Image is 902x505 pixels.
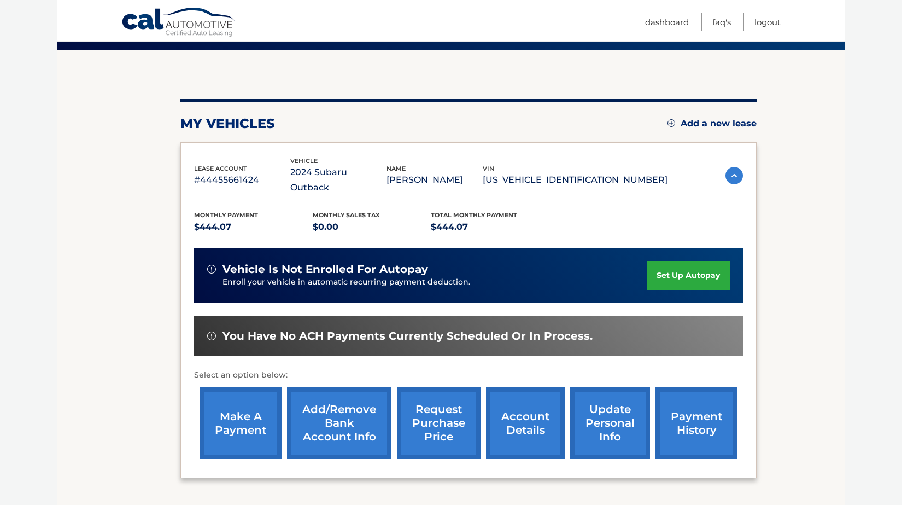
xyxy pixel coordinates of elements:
a: update personal info [570,387,650,459]
span: name [386,165,406,172]
a: set up autopay [647,261,730,290]
p: [US_VEHICLE_IDENTIFICATION_NUMBER] [483,172,667,188]
a: payment history [655,387,737,459]
a: request purchase price [397,387,481,459]
a: Cal Automotive [121,7,236,39]
a: Logout [754,13,781,31]
a: Dashboard [645,13,689,31]
p: [PERSON_NAME] [386,172,483,188]
a: make a payment [200,387,282,459]
p: $444.07 [431,219,549,235]
p: 2024 Subaru Outback [290,165,386,195]
p: Select an option below: [194,369,743,382]
img: alert-white.svg [207,332,216,340]
p: #44455661424 [194,172,290,188]
span: Total Monthly Payment [431,211,517,219]
a: Add/Remove bank account info [287,387,391,459]
a: Add a new lease [667,118,757,129]
span: vehicle is not enrolled for autopay [222,263,428,276]
a: FAQ's [712,13,731,31]
p: $0.00 [313,219,431,235]
span: lease account [194,165,247,172]
p: Enroll your vehicle in automatic recurring payment deduction. [222,276,647,288]
p: $444.07 [194,219,313,235]
span: Monthly Payment [194,211,258,219]
img: alert-white.svg [207,265,216,274]
a: account details [486,387,565,459]
img: accordion-active.svg [725,167,743,184]
img: add.svg [667,119,675,127]
h2: my vehicles [180,115,275,132]
span: vehicle [290,157,318,165]
span: Monthly sales Tax [313,211,380,219]
span: vin [483,165,494,172]
span: You have no ACH payments currently scheduled or in process. [222,329,593,343]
